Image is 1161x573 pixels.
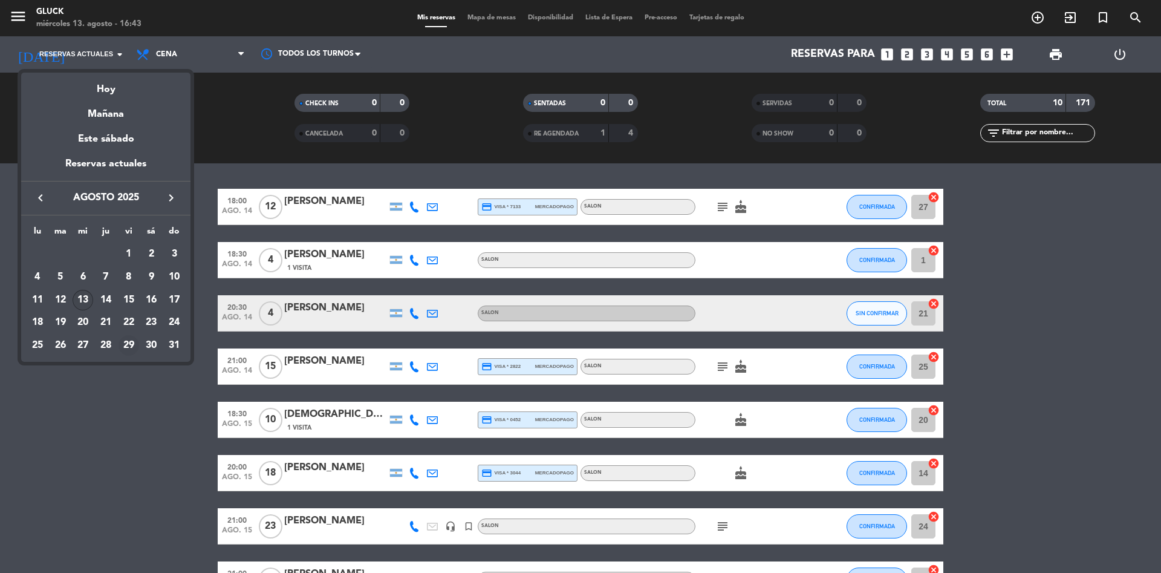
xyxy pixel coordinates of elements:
[163,224,186,243] th: domingo
[141,267,161,287] div: 9
[26,311,49,334] td: 18 de agosto de 2025
[141,335,161,356] div: 30
[163,266,186,289] td: 10 de agosto de 2025
[94,334,117,357] td: 28 de agosto de 2025
[33,191,48,205] i: keyboard_arrow_left
[117,243,140,266] td: 1 de agosto de 2025
[71,224,94,243] th: miércoles
[119,312,139,333] div: 22
[94,266,117,289] td: 7 de agosto de 2025
[164,335,184,356] div: 31
[71,334,94,357] td: 27 de agosto de 2025
[140,289,163,312] td: 16 de agosto de 2025
[73,335,93,356] div: 27
[73,290,93,310] div: 13
[71,289,94,312] td: 13 de agosto de 2025
[26,224,49,243] th: lunes
[141,312,161,333] div: 23
[49,334,72,357] td: 26 de agosto de 2025
[50,312,71,333] div: 19
[49,266,72,289] td: 5 de agosto de 2025
[49,224,72,243] th: martes
[30,190,51,206] button: keyboard_arrow_left
[27,290,48,310] div: 11
[163,334,186,357] td: 31 de agosto de 2025
[117,311,140,334] td: 22 de agosto de 2025
[163,289,186,312] td: 17 de agosto de 2025
[21,97,190,122] div: Mañana
[117,289,140,312] td: 15 de agosto de 2025
[164,267,184,287] div: 10
[119,267,139,287] div: 8
[140,266,163,289] td: 9 de agosto de 2025
[140,334,163,357] td: 30 de agosto de 2025
[50,290,71,310] div: 12
[94,224,117,243] th: jueves
[160,190,182,206] button: keyboard_arrow_right
[96,267,116,287] div: 7
[117,224,140,243] th: viernes
[140,311,163,334] td: 23 de agosto de 2025
[96,290,116,310] div: 14
[21,122,190,156] div: Este sábado
[71,266,94,289] td: 6 de agosto de 2025
[117,334,140,357] td: 29 de agosto de 2025
[119,335,139,356] div: 29
[26,266,49,289] td: 4 de agosto de 2025
[140,243,163,266] td: 2 de agosto de 2025
[117,266,140,289] td: 8 de agosto de 2025
[119,244,139,264] div: 1
[49,311,72,334] td: 19 de agosto de 2025
[163,243,186,266] td: 3 de agosto de 2025
[71,311,94,334] td: 20 de agosto de 2025
[94,311,117,334] td: 21 de agosto de 2025
[164,312,184,333] div: 24
[73,312,93,333] div: 20
[26,289,49,312] td: 11 de agosto de 2025
[141,244,161,264] div: 2
[73,267,93,287] div: 6
[21,156,190,181] div: Reservas actuales
[164,191,178,205] i: keyboard_arrow_right
[94,289,117,312] td: 14 de agosto de 2025
[26,334,49,357] td: 25 de agosto de 2025
[164,290,184,310] div: 17
[51,190,160,206] span: agosto 2025
[119,290,139,310] div: 15
[21,73,190,97] div: Hoy
[50,335,71,356] div: 26
[140,224,163,243] th: sábado
[49,289,72,312] td: 12 de agosto de 2025
[96,312,116,333] div: 21
[27,267,48,287] div: 4
[163,311,186,334] td: 24 de agosto de 2025
[141,290,161,310] div: 16
[27,335,48,356] div: 25
[27,312,48,333] div: 18
[96,335,116,356] div: 28
[26,243,117,266] td: AGO.
[164,244,184,264] div: 3
[50,267,71,287] div: 5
